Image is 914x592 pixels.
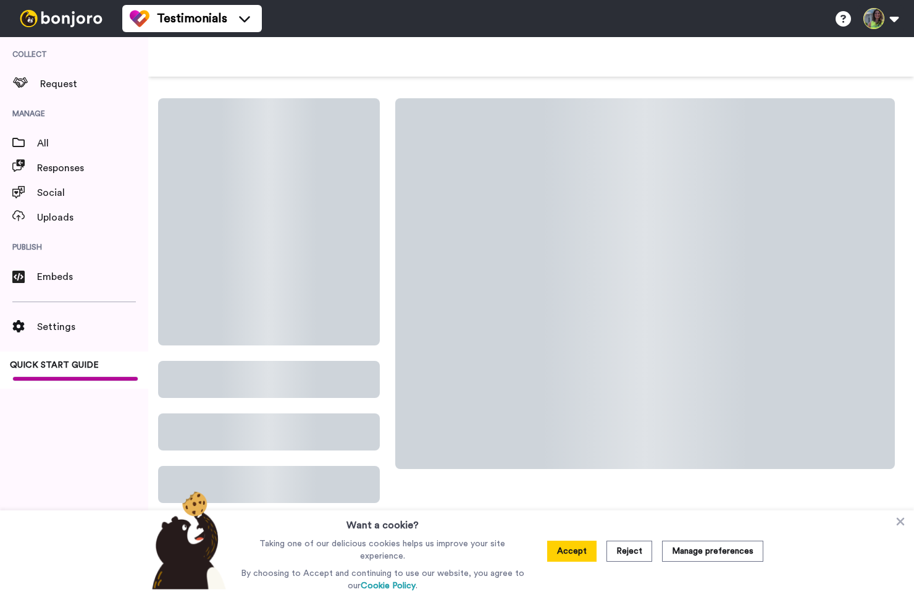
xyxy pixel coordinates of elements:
p: Taking one of our delicious cookies helps us improve your site experience. [238,538,527,562]
span: Social [37,185,148,200]
span: Responses [37,161,148,175]
h3: Want a cookie? [346,510,419,533]
span: Testimonials [157,10,227,27]
img: bear-with-cookie.png [141,491,232,590]
p: By choosing to Accept and continuing to use our website, you agree to our . [238,567,527,592]
img: bj-logo-header-white.svg [15,10,107,27]
span: QUICK START GUIDE [10,361,99,370]
span: All [37,136,148,151]
a: Cookie Policy [361,581,416,590]
button: Manage preferences [662,541,763,562]
button: Reject [606,541,652,562]
span: Embeds [37,269,148,284]
img: tm-color.svg [130,9,149,28]
span: Settings [37,319,148,334]
button: Accept [547,541,597,562]
span: Uploads [37,210,148,225]
span: Request [40,77,148,91]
